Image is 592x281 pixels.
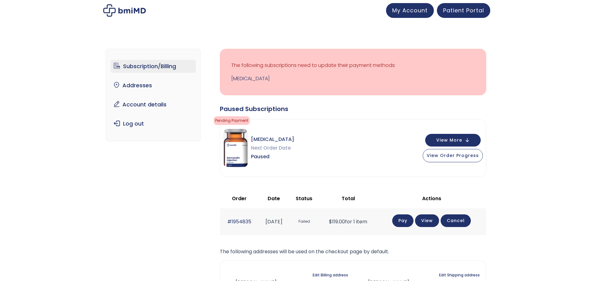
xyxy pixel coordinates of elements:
[392,6,428,14] span: My Account
[292,216,316,227] span: Failed
[436,138,462,142] span: View More
[439,271,480,279] a: Edit Shipping address
[214,116,250,125] span: Pending Payment
[268,195,280,202] span: Date
[425,134,481,147] button: View More
[329,218,345,225] span: 119.00
[111,79,196,92] a: Addresses
[386,3,434,18] a: My Account
[111,117,196,130] a: Log out
[392,214,413,227] a: Pay
[437,3,490,18] a: Patient Portal
[106,49,201,141] nav: Account pages
[251,152,294,161] span: Paused
[251,144,294,152] span: Next Order Date
[423,149,483,162] button: View Order Progress
[443,6,484,14] span: Patient Portal
[441,214,471,227] a: Cancel
[329,218,332,225] span: $
[232,195,247,202] span: Order
[231,61,475,70] p: The following subscriptions need to update their payment methods:
[422,195,441,202] span: Actions
[231,74,475,83] a: [MEDICAL_DATA]
[415,214,439,227] a: View
[103,4,146,17] img: My account
[251,135,294,144] span: [MEDICAL_DATA]
[111,60,196,73] a: Subscription/Billing
[319,208,377,235] td: for 1 item
[313,271,348,279] a: Edit Billing address
[111,98,196,111] a: Account details
[223,129,248,167] img: Sermorelin
[265,218,282,225] time: [DATE]
[227,218,251,225] a: #1954835
[342,195,355,202] span: Total
[220,247,486,256] p: The following addresses will be used on the checkout page by default.
[220,105,486,113] div: Paused Subscriptions
[296,195,312,202] span: Status
[427,152,479,159] span: View Order Progress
